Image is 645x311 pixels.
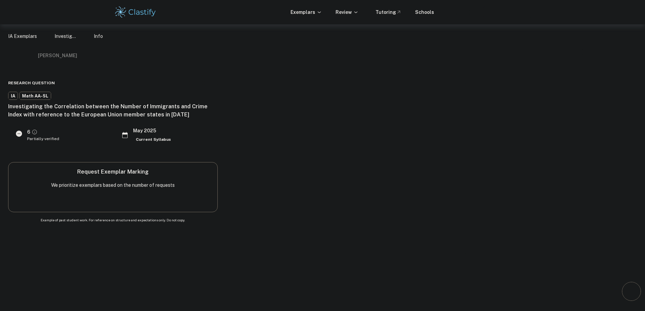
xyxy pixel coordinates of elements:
[456,5,470,19] button: NI
[459,8,467,16] h6: NI
[204,76,218,90] div: Report issue
[483,6,531,18] button: UPGRADE NOW
[31,129,38,135] a: Grade partially verified
[77,168,149,176] h6: Request Exemplar Marking
[35,154,45,160] span: 0
[8,93,18,99] span: IA
[189,76,203,90] div: Bookmark
[94,32,103,40] p: Info
[415,8,434,16] a: Schools
[291,8,322,16] p: Exemplars
[27,151,45,162] div: Dislike
[27,136,106,142] span: Partially verified
[375,8,402,16] a: Tutoring
[133,136,174,143] div: This exemplar is based on the current syllabus. Feel free to refer to it for inspiration/ideas wh...
[91,194,134,206] button: Request Now
[8,103,218,119] h6: Investigating the Correlation between the Number of Immigrants and Crime Index with reference to ...
[160,74,188,92] div: Download
[8,151,26,162] div: Like
[51,181,175,189] p: We prioritize exemplars based on the number of requests
[133,127,168,134] h6: May 2025
[145,76,158,90] div: Share
[8,80,55,86] span: Research question
[336,8,359,16] p: Review
[19,92,51,100] a: Math AA-SL
[20,93,51,99] span: Math AA-SL
[55,32,76,40] p: Investigating the Correlation between the Number of Immigrants and Crime Index with reference to ...
[8,92,18,100] a: IA
[8,48,24,63] button: Info
[8,218,218,223] span: Example of past student work. For reference on structure and expectations only. Do not copy.
[8,32,37,40] a: IA Exemplars
[133,136,174,143] span: Current Syllabus
[439,6,451,18] button: Help and Feedback
[114,5,157,19] img: Clastify logo
[16,154,26,160] span: 5
[622,282,641,301] button: Ask Clai
[27,128,30,136] p: 6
